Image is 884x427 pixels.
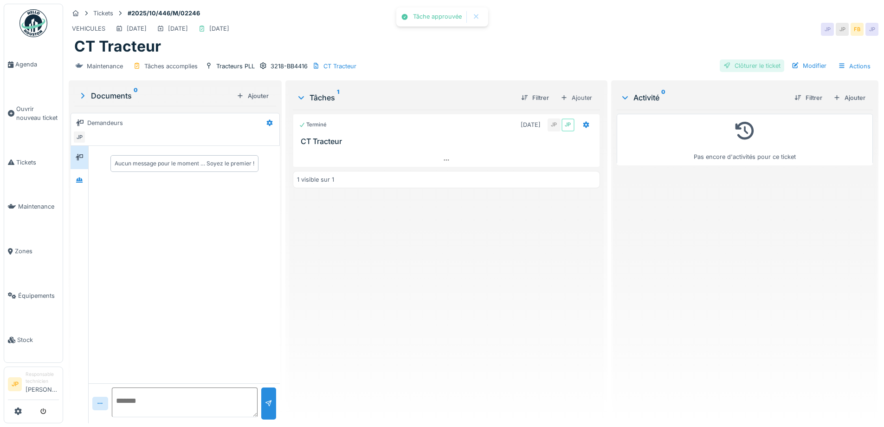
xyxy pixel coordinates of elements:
strong: #2025/10/446/M/02246 [124,9,204,18]
div: JP [821,23,834,36]
li: JP [8,377,22,391]
div: CT Tracteur [323,62,356,71]
div: Ajouter [233,90,272,102]
div: Clôturer le ticket [720,59,784,72]
a: Équipements [4,274,63,318]
div: Pas encore d'activités pour ce ticket [623,118,867,161]
div: Terminé [299,121,327,129]
div: Demandeurs [87,118,123,127]
h3: CT Tracteur [301,137,595,146]
a: Zones [4,229,63,274]
div: Activité [620,92,787,103]
div: [DATE] [209,24,229,33]
div: Modifier [788,59,830,72]
div: Tickets [93,9,113,18]
span: Tickets [16,158,59,167]
div: Responsable technicien [26,371,59,385]
div: JP [73,131,86,144]
span: Équipements [18,291,59,300]
a: Tickets [4,140,63,185]
div: Ajouter [830,92,869,104]
span: Stock [17,335,59,344]
sup: 0 [134,90,138,101]
div: Tâches accomplies [144,62,198,71]
span: Ouvrir nouveau ticket [16,105,59,122]
div: JP [865,23,878,36]
span: Zones [15,247,59,256]
div: Maintenance [87,62,123,71]
div: JP [561,118,574,131]
a: Ouvrir nouveau ticket [4,87,63,140]
div: VEHICULES [72,24,105,33]
div: Tâches [297,92,513,103]
div: Aucun message pour le moment … Soyez le premier ! [115,159,254,168]
a: Agenda [4,42,63,87]
h1: CT Tracteur [74,38,161,55]
sup: 0 [661,92,665,103]
sup: 1 [337,92,339,103]
div: [DATE] [127,24,147,33]
div: 1 visible sur 1 [297,175,334,184]
span: Agenda [15,60,59,69]
div: Ajouter [556,91,596,105]
div: [DATE] [168,24,188,33]
div: Tracteurs PLL [216,62,255,71]
div: [DATE] [521,120,541,129]
div: JP [548,118,561,131]
a: JP Responsable technicien[PERSON_NAME] [8,371,59,400]
div: 3218-BB4416 [271,62,308,71]
div: FB [851,23,864,36]
a: Maintenance [4,184,63,229]
div: JP [836,23,849,36]
span: Maintenance [18,202,59,211]
img: Badge_color-CXgf-gQk.svg [19,9,47,37]
div: Filtrer [791,92,826,104]
div: Documents [78,90,233,101]
div: Tâche approuvée [413,13,462,21]
div: Actions [834,59,875,73]
li: [PERSON_NAME] [26,371,59,398]
div: Filtrer [517,92,553,104]
a: Stock [4,318,63,362]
